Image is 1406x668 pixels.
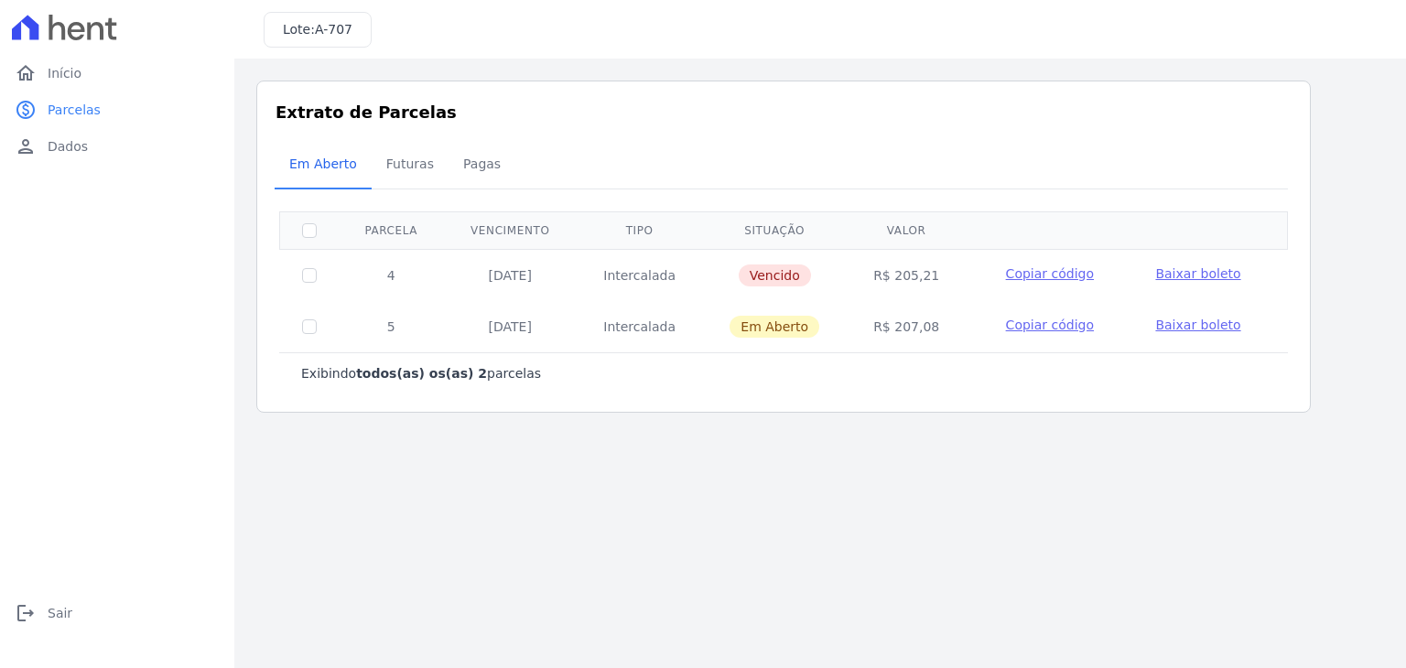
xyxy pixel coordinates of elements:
[730,316,819,338] span: Em Aberto
[1006,318,1094,332] span: Copiar código
[452,145,512,182] span: Pagas
[278,145,368,182] span: Em Aberto
[702,211,847,249] th: Situação
[339,211,444,249] th: Parcela
[449,142,515,189] a: Pagas
[372,142,449,189] a: Futuras
[577,211,702,249] th: Tipo
[444,249,578,301] td: [DATE]
[48,64,81,82] span: Início
[339,249,444,301] td: 4
[7,55,227,92] a: homeInício
[444,211,578,249] th: Vencimento
[15,62,37,84] i: home
[301,364,541,382] p: Exibindo parcelas
[577,301,702,352] td: Intercalada
[1006,266,1094,281] span: Copiar código
[1155,264,1240,283] a: Baixar boleto
[356,366,487,381] b: todos(as) os(as) 2
[988,264,1111,283] button: Copiar código
[7,595,227,631] a: logoutSair
[48,137,88,156] span: Dados
[275,142,372,189] a: Em Aberto
[847,249,966,301] td: R$ 205,21
[48,604,72,622] span: Sair
[1155,316,1240,334] a: Baixar boleto
[444,301,578,352] td: [DATE]
[375,145,445,182] span: Futuras
[7,128,227,165] a: personDados
[276,100,1292,124] h3: Extrato de Parcelas
[15,602,37,624] i: logout
[1155,266,1240,281] span: Baixar boleto
[15,135,37,157] i: person
[315,22,352,37] span: A-707
[7,92,227,128] a: paidParcelas
[339,301,444,352] td: 5
[988,316,1111,334] button: Copiar código
[847,301,966,352] td: R$ 207,08
[739,264,811,286] span: Vencido
[15,99,37,121] i: paid
[1155,318,1240,332] span: Baixar boleto
[283,20,352,39] h3: Lote:
[48,101,101,119] span: Parcelas
[577,249,702,301] td: Intercalada
[847,211,966,249] th: Valor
